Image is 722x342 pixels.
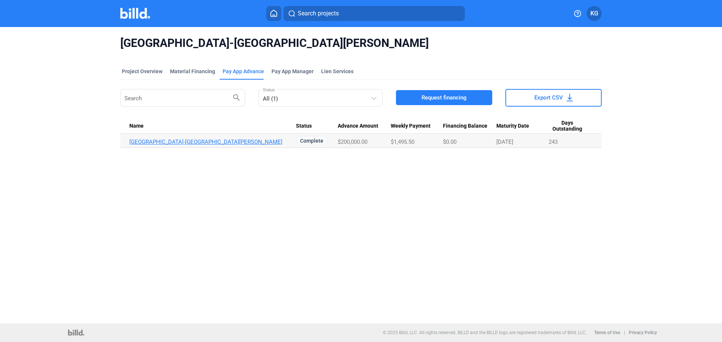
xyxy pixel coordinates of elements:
div: Pay App Advance [223,68,264,75]
div: Material Financing [170,68,215,75]
button: Search projects [284,6,465,21]
p: © 2025 Billd, LLC. All rights reserved. BILLD and the BILLD logo are registered trademarks of Bil... [383,330,587,335]
span: Request financing [422,94,467,101]
div: Name [129,123,296,130]
span: Pay App Manager [272,68,314,75]
mat-icon: search [232,93,241,102]
div: Days Outstanding [549,120,593,133]
span: [GEOGRAPHIC_DATA]-[GEOGRAPHIC_DATA][PERSON_NAME] [120,36,602,50]
span: Advance Amount [338,123,378,130]
b: Terms of Use [594,330,620,335]
img: Billd Company Logo [120,8,150,19]
span: $1,495.50 [391,139,414,145]
img: logo [68,330,84,336]
p: | [624,330,625,335]
button: Export CSV [505,89,602,107]
span: Weekly Payment [391,123,431,130]
span: Maturity Date [496,123,529,130]
button: KG [587,6,602,21]
div: Maturity Date [496,123,548,130]
span: Export CSV [534,94,563,101]
div: Weekly Payment [391,123,443,130]
span: Financing Balance [443,123,487,130]
span: $200,000.00 [338,139,367,145]
span: Days Outstanding [549,120,586,133]
span: 243 [549,139,558,145]
span: $0.00 [443,139,457,145]
button: Request financing [396,90,492,105]
a: [GEOGRAPHIC_DATA]-[GEOGRAPHIC_DATA][PERSON_NAME] [129,139,296,145]
div: Project Overview [122,68,162,75]
span: Name [129,123,144,130]
span: KG [590,9,598,18]
span: [DATE] [496,139,513,145]
mat-select-trigger: All (1) [263,95,278,102]
span: Status [296,123,312,130]
div: Financing Balance [443,123,496,130]
b: Privacy Policy [629,330,657,335]
div: Lien Services [321,68,353,75]
div: Advance Amount [338,123,391,130]
span: Search projects [298,9,339,18]
div: Status [296,123,338,130]
span: Complete [296,136,328,145]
